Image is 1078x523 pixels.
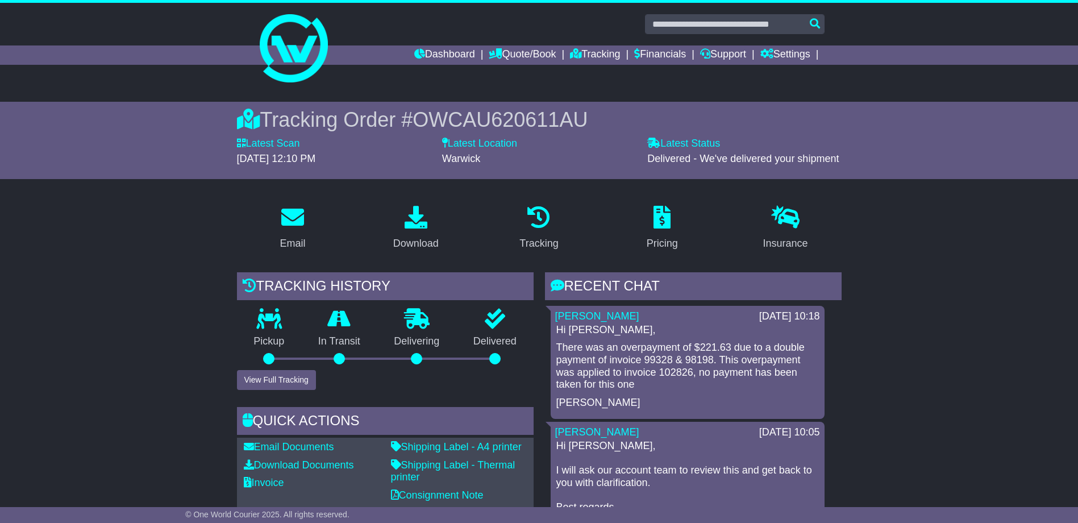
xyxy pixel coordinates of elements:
a: Email [272,202,313,255]
p: [PERSON_NAME] [556,397,819,409]
p: Pickup [237,335,302,348]
a: Shipping Label - Thermal printer [391,459,515,483]
a: Financials [634,45,686,65]
div: Tracking [519,236,558,251]
div: RECENT CHAT [545,272,842,303]
div: [DATE] 10:05 [759,426,820,439]
span: © One World Courier 2025. All rights reserved. [185,510,349,519]
button: View Full Tracking [237,370,316,390]
label: Latest Scan [237,138,300,150]
div: Tracking history [237,272,534,303]
a: Settings [760,45,810,65]
div: Pricing [647,236,678,251]
a: Quote/Book [489,45,556,65]
a: Email Documents [244,441,334,453]
a: Shipping Label - A4 printer [391,441,522,453]
span: Warwick [442,153,480,164]
p: In Transit [301,335,377,348]
p: Delivered [456,335,534,348]
span: [DATE] 12:10 PM [237,153,316,164]
a: Insurance [756,202,815,255]
a: Pricing [639,202,685,255]
a: [PERSON_NAME] [555,426,639,438]
span: Delivered - We've delivered your shipment [647,153,839,164]
a: Download Documents [244,459,354,471]
a: Support [700,45,746,65]
a: [PERSON_NAME] [555,310,639,322]
a: Dashboard [414,45,475,65]
p: There was an overpayment of $221.63 due to a double payment of invoice 99328 & 98198. This overpa... [556,342,819,391]
div: [DATE] 10:18 [759,310,820,323]
a: Tracking [512,202,565,255]
div: Insurance [763,236,808,251]
label: Latest Location [442,138,517,150]
p: Delivering [377,335,457,348]
span: OWCAU620611AU [413,108,588,131]
div: Tracking Order # [237,107,842,132]
p: Hi [PERSON_NAME], [556,324,819,337]
a: Consignment Note [391,489,484,501]
div: Quick Actions [237,407,534,438]
label: Latest Status [647,138,720,150]
a: Download [386,202,446,255]
a: Tracking [570,45,620,65]
div: Email [280,236,305,251]
a: Invoice [244,477,284,488]
div: Download [393,236,439,251]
